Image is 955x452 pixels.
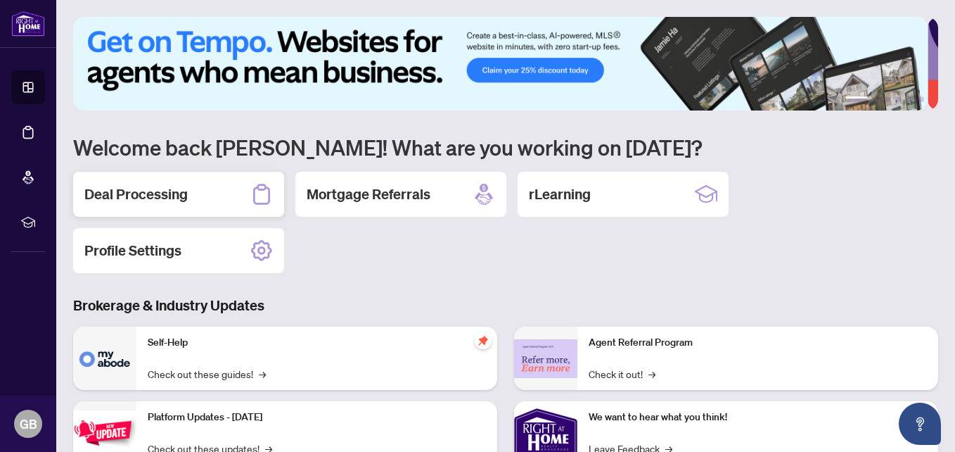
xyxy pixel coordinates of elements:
button: 6 [918,96,924,102]
p: Self-Help [148,335,486,351]
p: Platform Updates - [DATE] [148,410,486,425]
h1: Welcome back [PERSON_NAME]! What are you working on [DATE]? [73,134,938,161]
h2: Deal Processing [84,184,188,204]
span: GB [20,414,37,434]
h2: Mortgage Referrals [307,184,430,204]
p: We want to hear what you think! [589,410,927,425]
span: pushpin [475,332,492,349]
span: → [648,366,655,382]
h2: Profile Settings [84,241,181,260]
a: Check out these guides!→ [148,366,266,382]
img: Agent Referral Program [514,339,577,378]
span: → [259,366,266,382]
h2: rLearning [529,184,591,204]
img: logo [11,11,45,37]
button: 1 [845,96,868,102]
button: 4 [896,96,902,102]
button: 2 [873,96,879,102]
button: 5 [907,96,913,102]
button: 3 [885,96,890,102]
img: Self-Help [73,327,136,390]
button: Open asap [899,403,941,445]
a: Check it out!→ [589,366,655,382]
img: Slide 0 [73,17,928,111]
h3: Brokerage & Industry Updates [73,296,938,315]
p: Agent Referral Program [589,335,927,351]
